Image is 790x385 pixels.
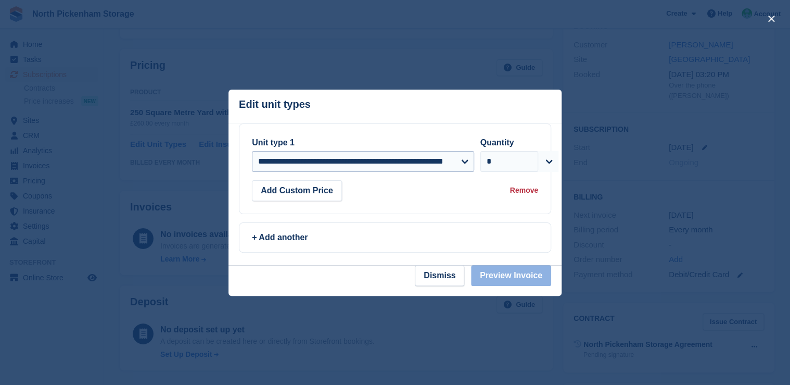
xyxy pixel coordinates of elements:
a: + Add another [239,222,551,253]
label: Unit type 1 [252,138,295,147]
button: Add Custom Price [252,180,342,201]
button: close [763,10,780,27]
button: Dismiss [415,265,464,286]
button: Preview Invoice [471,265,551,286]
p: Edit unit types [239,98,311,110]
label: Quantity [480,138,514,147]
div: + Add another [252,231,538,244]
div: Remove [510,185,538,196]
